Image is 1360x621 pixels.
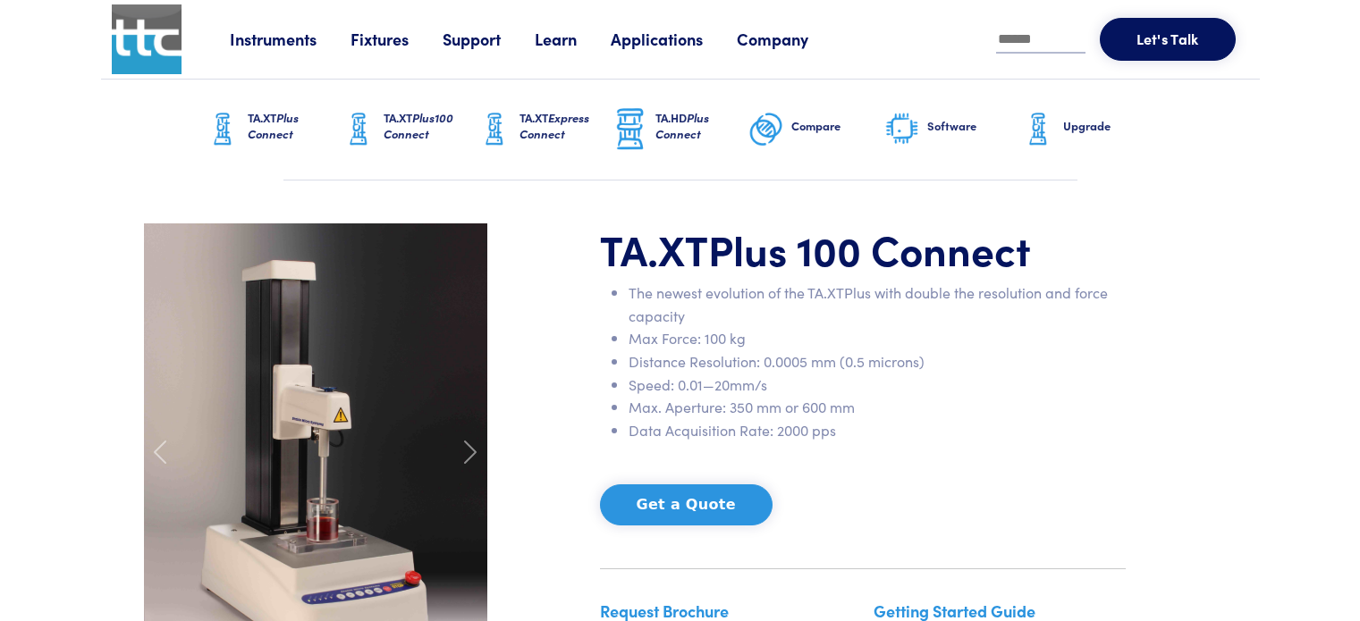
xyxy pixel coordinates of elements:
[112,4,182,74] img: ttc_logo_1x1_v1.0.png
[351,28,443,50] a: Fixtures
[629,350,1126,373] li: Distance Resolution: 0.0005 mm (0.5 microns)
[748,107,784,152] img: compare-graphic.png
[655,110,748,142] h6: TA.HD
[927,118,1020,134] h6: Software
[205,80,341,180] a: TA.XTPlus Connect
[748,80,884,180] a: Compare
[612,80,748,180] a: TA.HDPlus Connect
[1020,107,1056,152] img: ta-xt-graphic.png
[655,109,709,142] span: Plus Connect
[611,28,737,50] a: Applications
[629,396,1126,419] li: Max. Aperture: 350 mm or 600 mm
[341,80,477,180] a: TA.XTPlus100 Connect
[737,28,842,50] a: Company
[477,80,612,180] a: TA.XTExpress Connect
[443,28,535,50] a: Support
[384,109,453,142] span: Plus100 Connect
[520,109,589,142] span: Express Connect
[1100,18,1236,61] button: Let's Talk
[1020,80,1156,180] a: Upgrade
[600,223,1126,275] h1: TA.XT
[708,220,1031,277] span: Plus 100 Connect
[791,118,884,134] h6: Compare
[205,107,241,152] img: ta-xt-graphic.png
[230,28,351,50] a: Instruments
[629,419,1126,442] li: Data Acquisition Rate: 2000 pps
[477,107,512,152] img: ta-xt-graphic.png
[629,281,1126,327] li: The newest evolution of the TA.XTPlus with double the resolution and force capacity
[629,327,1126,350] li: Max Force: 100 kg
[384,110,477,142] h6: TA.XT
[600,484,773,525] button: Get a Quote
[248,110,341,142] h6: TA.XT
[612,106,648,153] img: ta-hd-graphic.png
[341,107,376,152] img: ta-xt-graphic.png
[520,110,612,142] h6: TA.XT
[248,109,299,142] span: Plus Connect
[535,28,611,50] a: Learn
[629,373,1126,397] li: Speed: 0.01—20mm/s
[884,111,920,148] img: software-graphic.png
[1063,118,1156,134] h6: Upgrade
[884,80,1020,180] a: Software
